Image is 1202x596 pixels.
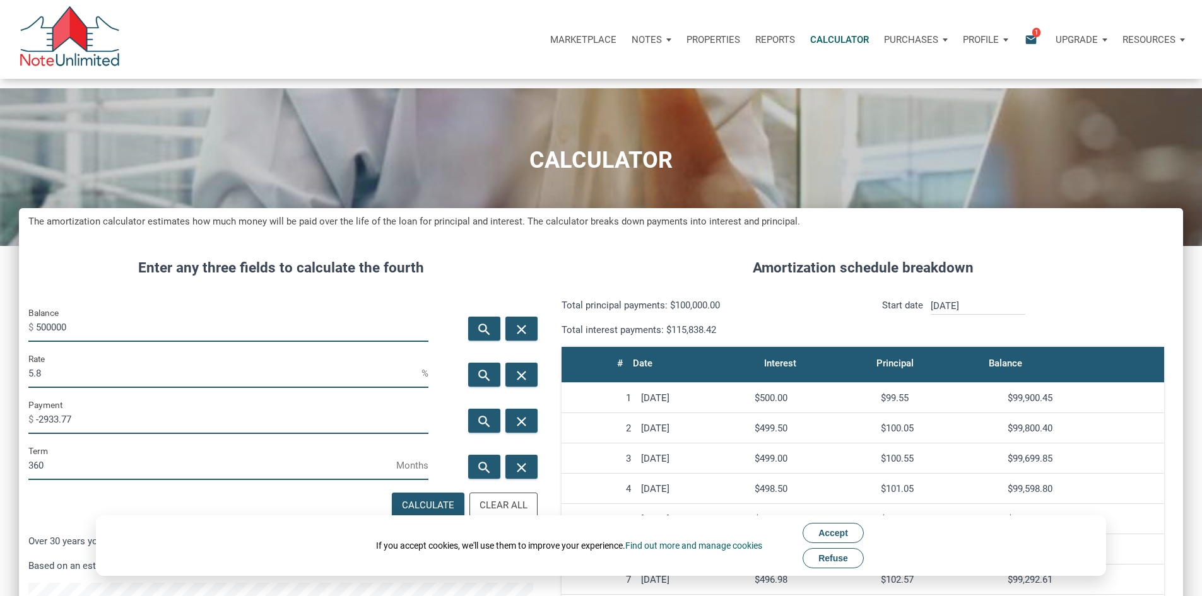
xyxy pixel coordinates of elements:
[881,513,997,525] div: $101.56
[624,21,679,59] button: Notes
[28,534,533,549] p: Over 30 years you'll pay: $215,838.42
[28,452,396,480] input: Term
[468,409,500,433] button: search
[28,317,36,337] span: $
[686,34,740,45] p: Properties
[810,34,869,45] p: Calculator
[955,21,1016,59] button: Profile
[476,367,492,383] i: search
[881,392,997,404] div: $99.55
[476,413,492,429] i: search
[567,453,631,464] div: 3
[1008,423,1159,434] div: $99,800.40
[641,392,745,404] div: [DATE]
[1008,574,1159,585] div: $99,292.61
[28,214,1174,229] h5: The amortization calculator estimates how much money will be paid over the life of the loan for p...
[505,409,538,433] button: close
[9,148,1193,173] h1: CALCULATOR
[28,443,48,459] label: Term
[755,483,871,494] div: $498.50
[28,359,421,388] input: Rate
[1032,27,1040,37] span: 1
[28,351,45,366] label: Rate
[755,34,795,45] p: Reports
[755,423,871,434] div: $499.50
[28,409,36,429] span: $
[562,298,853,313] p: Total principal payments: $100,000.00
[764,354,796,372] div: Interest
[514,413,529,429] i: close
[755,453,871,464] div: $499.00
[567,392,631,404] div: 1
[505,455,538,479] button: close
[633,354,652,372] div: Date
[469,493,538,518] button: Clear All
[1008,453,1159,464] div: $99,699.85
[376,539,762,552] div: If you accept cookies, we'll use them to improve your experience.
[421,363,428,383] span: %
[514,367,529,383] i: close
[1008,513,1159,525] div: $99,497.24
[803,523,864,543] button: Accept
[1015,21,1048,59] button: email1
[28,257,533,279] h4: Enter any three fields to calculate the fourth
[567,483,631,494] div: 4
[641,574,745,585] div: [DATE]
[882,298,923,337] p: Start date
[617,354,623,372] div: #
[755,574,871,585] div: $496.98
[36,406,428,434] input: Payment
[28,558,533,573] p: Based on an estimated monthly payment of $599.55
[468,363,500,387] button: search
[1048,21,1115,59] button: Upgrade
[989,354,1022,372] div: Balance
[755,513,871,525] div: $497.99
[755,392,871,404] div: $500.00
[881,483,997,494] div: $101.05
[1023,32,1039,47] i: email
[1056,34,1098,45] p: Upgrade
[567,513,631,525] div: 5
[19,6,121,73] img: NoteUnlimited
[28,305,59,320] label: Balance
[803,21,876,59] a: Calculator
[803,548,864,568] button: Refuse
[396,455,428,476] span: Months
[562,322,853,337] p: Total interest payments: $115,838.42
[641,453,745,464] div: [DATE]
[641,483,745,494] div: [DATE]
[884,34,938,45] p: Purchases
[641,513,745,525] div: [DATE]
[818,528,848,538] span: Accept
[679,21,748,59] a: Properties
[36,313,428,342] input: Balance
[552,257,1174,279] h4: Amortization schedule breakdown
[1008,392,1159,404] div: $99,900.45
[881,453,997,464] div: $100.55
[625,540,762,551] a: Find out more and manage cookies
[550,34,616,45] p: Marketplace
[748,21,803,59] button: Reports
[881,423,997,434] div: $100.05
[567,423,631,434] div: 2
[28,397,62,412] label: Payment
[476,459,492,475] i: search
[876,354,914,372] div: Principal
[468,455,500,479] button: search
[876,21,955,59] button: Purchases
[476,321,492,337] i: search
[505,317,538,341] button: close
[514,459,529,475] i: close
[818,553,848,563] span: Refuse
[1115,21,1193,59] button: Resources
[505,363,538,387] button: close
[468,317,500,341] button: search
[567,574,631,585] div: 7
[402,498,454,513] div: Calculate
[632,34,662,45] p: Notes
[514,321,529,337] i: close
